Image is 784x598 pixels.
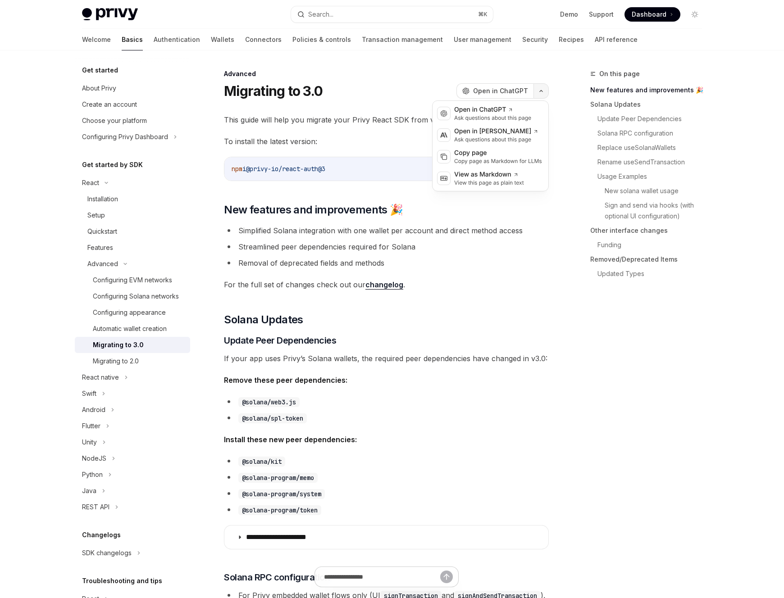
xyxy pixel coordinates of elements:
div: Advanced [224,69,549,78]
span: If your app uses Privy’s Solana wallets, the required peer dependencies have changed in v3.0: [224,352,549,365]
span: npm [232,165,242,173]
div: View as Markdown [454,170,524,179]
span: This guide will help you migrate your Privy React SDK from v2.x.x to v3.0.0. [224,113,549,126]
button: Search...⌘K [291,6,493,23]
h1: Migrating to 3.0 [224,83,323,99]
a: Authentication [154,29,200,50]
span: ⌘ K [478,11,488,18]
a: Removed/Deprecated Items [590,252,709,267]
code: @solana-program/memo [238,473,318,483]
a: New solana wallet usage [605,184,709,198]
div: Android [82,404,105,415]
div: Flutter [82,421,100,431]
div: Configuring Solana networks [93,291,179,302]
code: @solana/spl-token [238,413,307,423]
div: Migrating to 3.0 [93,340,144,350]
div: NodeJS [82,453,106,464]
a: Setup [75,207,190,223]
div: Configuring appearance [93,307,166,318]
code: @solana/kit [238,457,285,467]
a: Solana RPC configuration [597,126,709,140]
a: API reference [595,29,638,50]
span: On this page [599,68,640,79]
div: Search... [308,9,333,20]
a: Usage Examples [597,169,709,184]
div: Copy page [454,149,542,158]
div: Open in ChatGPT [454,105,531,114]
a: Dashboard [624,7,680,22]
a: Demo [560,10,578,19]
a: User management [454,29,511,50]
div: REST API [82,502,109,512]
li: Simplified Solana integration with one wallet per account and direct method access [224,224,549,237]
a: Support [589,10,614,19]
a: Policies & controls [292,29,351,50]
span: Update Peer Dependencies [224,334,336,347]
img: light logo [82,8,138,21]
a: Security [522,29,548,50]
h5: Get started by SDK [82,159,143,170]
h5: Changelogs [82,530,121,540]
a: About Privy [75,80,190,96]
a: Migrating to 2.0 [75,353,190,369]
div: Migrating to 2.0 [93,356,139,367]
a: Features [75,240,190,256]
a: Other interface changes [590,223,709,238]
a: Choose your platform [75,113,190,129]
div: Java [82,485,96,496]
a: Update Peer Dependencies [597,112,709,126]
div: Open in [PERSON_NAME] [454,127,538,136]
a: Automatic wallet creation [75,321,190,337]
a: Create an account [75,96,190,113]
a: Rename useSendTransaction [597,155,709,169]
div: Copy page as Markdown for LLMs [454,158,542,165]
button: Send message [440,571,453,583]
a: Transaction management [362,29,443,50]
span: To install the latest version: [224,135,549,148]
div: Choose your platform [82,115,147,126]
div: React native [82,372,119,383]
a: Basics [122,29,143,50]
li: Removal of deprecated fields and methods [224,257,549,269]
div: Swift [82,388,96,399]
a: Sign and send via hooks (with optional UI configuration) [605,198,709,223]
code: @solana-program/token [238,505,321,515]
div: Create an account [82,99,137,110]
div: Features [87,242,113,253]
strong: Remove these peer dependencies: [224,376,347,385]
span: For the full set of changes check out our . [224,278,549,291]
a: Welcome [82,29,111,50]
a: Installation [75,191,190,207]
div: Configuring Privy Dashboard [82,131,168,142]
a: changelog [365,280,403,290]
a: Updated Types [597,267,709,281]
a: Configuring appearance [75,304,190,321]
div: Setup [87,210,105,221]
span: Dashboard [632,10,666,19]
a: Solana Updates [590,97,709,112]
span: Solana Updates [224,313,303,327]
button: Toggle dark mode [688,7,702,22]
span: i [242,165,246,173]
span: New features and improvements 🎉 [224,203,403,217]
div: About Privy [82,83,116,94]
a: Connectors [245,29,282,50]
div: Installation [87,194,118,204]
div: Advanced [87,258,118,269]
a: New features and improvements 🎉 [590,83,709,97]
span: @privy-io/react-auth@3 [246,165,325,173]
a: Configuring Solana networks [75,288,190,304]
div: Ask questions about this page [454,136,538,143]
a: Quickstart [75,223,190,240]
div: Python [82,469,103,480]
div: Unity [82,437,97,448]
div: Quickstart [87,226,117,237]
h5: Get started [82,65,118,76]
a: Wallets [211,29,234,50]
button: Open in ChatGPT [456,83,533,99]
div: View this page as plain text [454,179,524,186]
div: React [82,177,99,188]
code: @solana/web3.js [238,397,300,407]
div: Automatic wallet creation [93,323,167,334]
a: Recipes [559,29,584,50]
